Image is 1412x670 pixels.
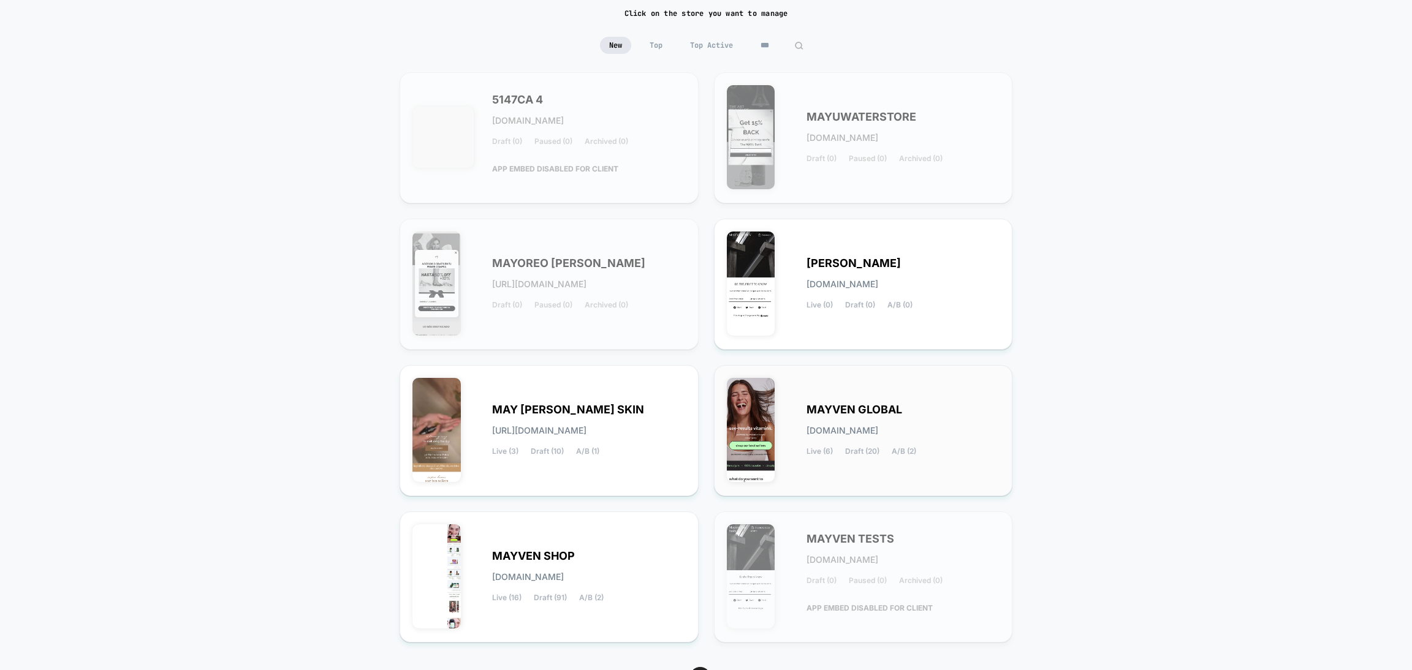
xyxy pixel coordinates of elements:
span: [DOMAIN_NAME] [807,134,878,142]
span: MAYVEN TESTS [807,535,894,543]
span: Top Active [681,37,742,54]
span: Archived (0) [899,154,943,163]
span: Draft (20) [845,447,879,456]
span: APP EMBED DISABLED FOR CLIENT [492,158,618,179]
span: Archived (0) [585,137,628,146]
img: MAYVEN_TESTS [727,524,775,628]
span: Draft (0) [807,154,837,163]
span: Draft (0) [492,137,522,146]
span: Live (3) [492,447,518,456]
span: [PERSON_NAME] [807,259,901,268]
span: [URL][DOMAIN_NAME] [492,280,586,288]
span: A/B (0) [887,301,913,309]
span: Live (16) [492,593,522,602]
span: A/B (2) [892,447,916,456]
h2: Click on the store you want to manage [624,9,788,18]
span: MAYVEN SHOP [492,552,575,560]
img: MAY_LINDSTROM_SKIN [412,378,461,482]
span: Live (6) [807,447,833,456]
span: [DOMAIN_NAME] [492,116,564,125]
span: Draft (91) [534,593,567,602]
span: Draft (0) [807,576,837,585]
span: Draft (0) [492,301,522,309]
span: Top [640,37,672,54]
img: edit [794,41,803,50]
span: [DOMAIN_NAME] [807,555,878,564]
span: [DOMAIN_NAME] [492,573,564,581]
span: New [600,37,631,54]
span: MAYOREO [PERSON_NAME] [492,259,645,268]
span: APP EMBED DISABLED FOR CLIENT [807,597,933,619]
span: Live (0) [807,301,833,309]
span: MAYVEN GLOBAL [807,405,902,414]
span: Archived (0) [585,301,628,309]
span: MAYUWATERSTORE [807,113,916,121]
img: MAYVEN_SHOP [412,524,461,628]
span: Paused (0) [534,137,572,146]
img: MAYOREO_CALZADO_ANDY [412,231,461,336]
span: Archived (0) [899,576,943,585]
span: A/B (2) [579,593,604,602]
span: Draft (0) [845,301,875,309]
span: [DOMAIN_NAME] [807,280,878,288]
span: A/B (1) [576,447,599,456]
span: MAY [PERSON_NAME] SKIN [492,405,644,414]
span: Paused (0) [534,301,572,309]
img: MAYVEN_GLOBAL [727,378,775,482]
span: Paused (0) [849,154,887,163]
img: MAYUWATERSTORE [727,85,775,189]
img: MAYVEN_DEV [727,231,775,336]
span: [DOMAIN_NAME] [807,426,878,435]
img: 5147CA_4 [412,107,474,168]
span: Paused (0) [849,576,887,585]
span: [URL][DOMAIN_NAME] [492,426,586,435]
span: 5147CA 4 [492,96,543,104]
span: Draft (10) [531,447,564,456]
